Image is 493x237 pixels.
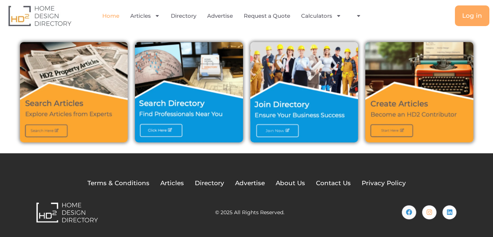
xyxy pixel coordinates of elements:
[215,210,284,215] h2: © 2025 All Rights Reserved.
[235,179,265,188] a: Advertise
[160,179,184,188] a: Articles
[301,8,341,24] a: Calculators
[130,8,160,24] a: Articles
[207,8,233,24] a: Advertise
[101,8,368,24] nav: Menu
[362,179,406,188] a: Privacy Policy
[102,8,119,24] a: Home
[316,179,351,188] a: Contact Us
[244,8,290,24] a: Request a Quote
[87,179,149,188] a: Terms & Conditions
[195,179,224,188] a: Directory
[171,8,196,24] a: Directory
[276,179,305,188] a: About Us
